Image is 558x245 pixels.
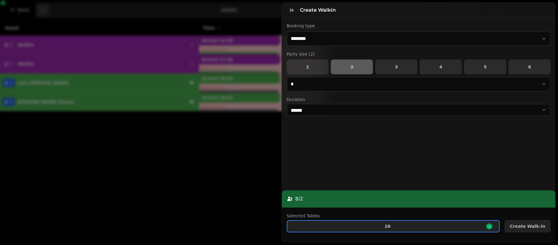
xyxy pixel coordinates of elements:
button: 3 [375,60,417,74]
label: Duration [287,96,551,103]
label: Booking type [287,23,551,29]
span: Create Walk-in [510,224,545,228]
span: 1 [292,65,324,69]
button: Create Walk-in [505,220,551,232]
button: 4 [420,60,462,74]
h3: Create walkin [300,6,339,14]
label: Selected Tables [287,213,500,219]
span: 5 [469,65,501,69]
span: 3 [381,65,412,69]
p: 8 / 2 [295,195,303,203]
button: 5 [464,60,506,74]
button: 2 [331,60,373,74]
span: 4 [425,65,457,69]
label: Party size ( 2 ) [287,51,551,57]
span: 2 [336,65,368,69]
p: 26 [385,224,390,228]
button: 1 [287,60,329,74]
button: 6 [509,60,551,74]
button: 26 [287,220,500,232]
span: 6 [514,65,545,69]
